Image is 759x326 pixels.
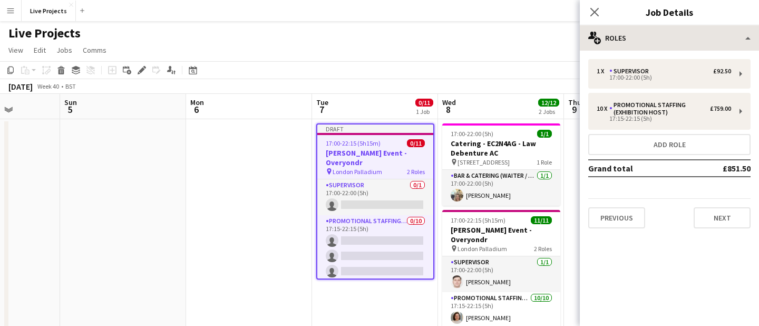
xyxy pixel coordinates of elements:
[56,45,72,55] span: Jobs
[415,99,433,107] span: 0/11
[451,216,505,224] span: 17:00-22:15 (5h15m)
[8,45,23,55] span: View
[597,116,731,121] div: 17:15-22:15 (5h)
[609,68,653,75] div: Supervisor
[83,45,106,55] span: Comms
[588,207,645,228] button: Previous
[538,99,559,107] span: 12/12
[79,43,111,57] a: Comms
[537,158,552,166] span: 1 Role
[52,43,76,57] a: Jobs
[8,81,33,92] div: [DATE]
[315,103,328,116] span: 7
[8,25,81,41] h1: Live Projects
[539,108,559,116] div: 2 Jobs
[326,139,381,147] span: 17:00-22:15 (5h15m)
[317,179,433,215] app-card-role: Supervisor0/117:00-22:00 (5h)
[458,158,510,166] span: [STREET_ADDRESS]
[694,207,751,228] button: Next
[580,25,759,51] div: Roles
[567,103,581,116] span: 9
[4,43,27,57] a: View
[534,245,552,253] span: 2 Roles
[588,134,751,155] button: Add role
[317,148,433,167] h3: [PERSON_NAME] Event - Overyondr
[597,68,609,75] div: 1 x
[317,124,433,133] div: Draft
[442,256,560,292] app-card-role: Supervisor1/117:00-22:00 (5h)[PERSON_NAME]
[30,43,50,57] a: Edit
[588,160,688,177] td: Grand total
[537,130,552,138] span: 1/1
[458,245,507,253] span: London Palladium
[441,103,456,116] span: 8
[190,98,204,107] span: Mon
[34,45,46,55] span: Edit
[35,82,61,90] span: Week 40
[609,101,710,116] div: Promotional Staffing (Exhibition Host)
[442,123,560,206] app-job-card: 17:00-22:00 (5h)1/1Catering - EC2N4AG - Law Debenture AC [STREET_ADDRESS]1 RoleBar & Catering (Wa...
[710,105,731,112] div: £759.00
[451,130,493,138] span: 17:00-22:00 (5h)
[688,160,751,177] td: £851.50
[65,82,76,90] div: BST
[407,168,425,176] span: 2 Roles
[63,103,77,116] span: 5
[597,105,609,112] div: 10 x
[580,5,759,19] h3: Job Details
[189,103,204,116] span: 6
[64,98,77,107] span: Sun
[713,68,731,75] div: £92.50
[333,168,382,176] span: London Palladium
[316,123,434,280] app-job-card: Draft17:00-22:15 (5h15m)0/11[PERSON_NAME] Event - Overyondr London Palladium2 RolesSupervisor0/11...
[22,1,76,21] button: Live Projects
[442,225,560,244] h3: [PERSON_NAME] Event - Overyondr
[407,139,425,147] span: 0/11
[442,139,560,158] h3: Catering - EC2N4AG - Law Debenture AC
[416,108,433,116] div: 1 Job
[531,216,552,224] span: 11/11
[442,98,456,107] span: Wed
[568,98,581,107] span: Thu
[442,170,560,206] app-card-role: Bar & Catering (Waiter / waitress)1/117:00-22:00 (5h)[PERSON_NAME]
[316,98,328,107] span: Tue
[597,75,731,80] div: 17:00-22:00 (5h)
